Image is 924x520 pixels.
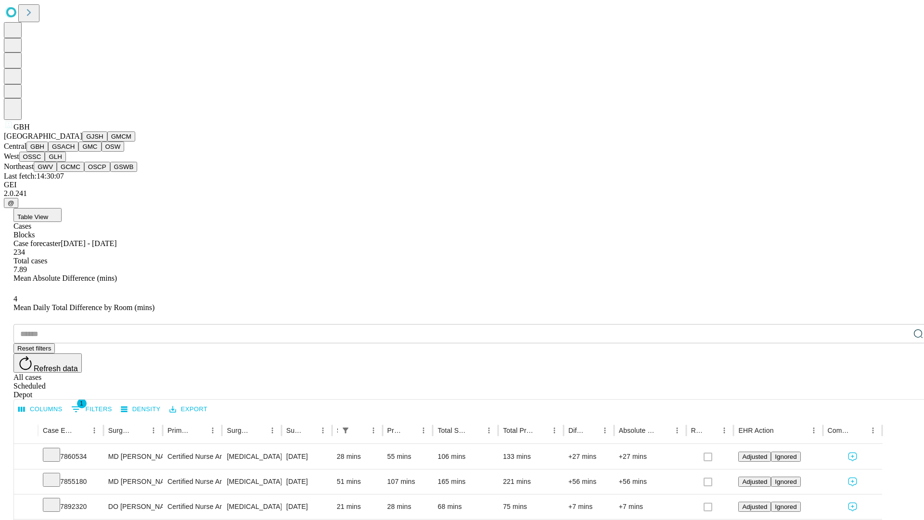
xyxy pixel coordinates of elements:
[43,427,73,434] div: Case Epic Id
[13,353,82,373] button: Refresh data
[775,478,796,485] span: Ignored
[13,248,25,256] span: 234
[4,142,26,150] span: Central
[34,162,57,172] button: GWV
[48,142,78,152] button: GSACH
[167,402,210,417] button: Export
[57,162,84,172] button: GCMC
[807,424,821,437] button: Menu
[585,424,598,437] button: Sort
[828,427,852,434] div: Comments
[252,424,266,437] button: Sort
[568,444,609,469] div: +27 mins
[337,444,378,469] div: 28 mins
[13,257,47,265] span: Total cases
[771,452,800,462] button: Ignored
[568,494,609,519] div: +7 mins
[167,427,192,434] div: Primary Service
[548,424,561,437] button: Menu
[206,424,219,437] button: Menu
[437,469,493,494] div: 165 mins
[19,499,33,516] button: Expand
[353,424,367,437] button: Sort
[77,399,87,408] span: 1
[61,239,116,247] span: [DATE] - [DATE]
[503,427,533,434] div: Total Predicted Duration
[13,295,17,303] span: 4
[19,449,33,466] button: Expand
[657,424,670,437] button: Sort
[704,424,718,437] button: Sort
[45,152,65,162] button: GLH
[8,199,14,207] span: @
[469,424,482,437] button: Sort
[598,424,612,437] button: Menu
[387,427,403,434] div: Predicted In Room Duration
[4,189,920,198] div: 2.0.241
[13,239,61,247] span: Case forecaster
[4,198,18,208] button: @
[110,162,138,172] button: GSWB
[227,494,276,519] div: [MEDICAL_DATA] FLEXIBLE PROXIMAL DIAGNOSTIC
[619,444,681,469] div: +27 mins
[738,502,771,512] button: Adjusted
[568,427,584,434] div: Difference
[17,345,51,352] span: Reset filters
[13,343,55,353] button: Reset filters
[738,452,771,462] button: Adjusted
[482,424,496,437] button: Menu
[866,424,880,437] button: Menu
[503,469,559,494] div: 221 mins
[775,424,788,437] button: Sort
[84,162,110,172] button: OSCP
[227,469,276,494] div: [MEDICAL_DATA]
[670,424,684,437] button: Menu
[108,444,158,469] div: MD [PERSON_NAME]
[367,424,380,437] button: Menu
[43,444,99,469] div: 7860534
[403,424,417,437] button: Sort
[43,469,99,494] div: 7855180
[286,427,302,434] div: Surgery Date
[82,131,107,142] button: GJSH
[775,453,796,460] span: Ignored
[192,424,206,437] button: Sort
[43,494,99,519] div: 7892320
[13,274,117,282] span: Mean Absolute Difference (mins)
[34,364,78,373] span: Refresh data
[266,424,279,437] button: Menu
[69,402,115,417] button: Show filters
[108,427,132,434] div: Surgeon Name
[167,469,217,494] div: Certified Nurse Anesthetist
[167,444,217,469] div: Certified Nurse Anesthetist
[339,424,352,437] div: 1 active filter
[118,402,163,417] button: Density
[691,427,704,434] div: Resolved in EHR
[775,503,796,510] span: Ignored
[619,427,656,434] div: Absolute Difference
[4,162,34,170] span: Northeast
[742,453,767,460] span: Adjusted
[4,172,64,180] span: Last fetch: 14:30:07
[568,469,609,494] div: +56 mins
[19,152,45,162] button: OSSC
[619,469,681,494] div: +56 mins
[286,444,327,469] div: [DATE]
[417,424,430,437] button: Menu
[339,424,352,437] button: Show filters
[108,494,158,519] div: DO [PERSON_NAME]
[13,208,62,222] button: Table View
[771,502,800,512] button: Ignored
[13,123,30,131] span: GBH
[227,444,276,469] div: [MEDICAL_DATA] CA SCRN HI RISK
[107,131,135,142] button: GMCM
[147,424,160,437] button: Menu
[742,478,767,485] span: Adjusted
[718,424,731,437] button: Menu
[303,424,316,437] button: Sort
[102,142,125,152] button: OSW
[4,132,82,140] span: [GEOGRAPHIC_DATA]
[286,494,327,519] div: [DATE]
[88,424,101,437] button: Menu
[286,469,327,494] div: [DATE]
